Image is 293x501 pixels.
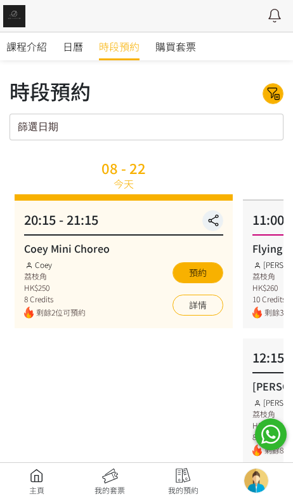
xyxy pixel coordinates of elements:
div: HK$250 [24,282,86,293]
a: 日曆 [63,32,83,60]
div: 荔枝角 [24,271,86,282]
img: fire.png [24,307,34,319]
a: 購買套票 [155,32,196,60]
img: fire.png [252,307,262,319]
span: 課程介紹 [6,39,47,54]
div: 時段預約 [10,76,91,106]
img: fire.png [252,444,262,457]
span: 時段預約 [99,39,140,54]
button: 預約 [173,262,223,283]
a: 詳情 [173,295,223,316]
div: 今天 [114,176,134,191]
div: 8 Credits [24,293,86,305]
div: 08 - 22 [101,161,146,175]
span: 日曆 [63,39,83,54]
input: 篩選日期 [10,114,283,140]
div: Coey [24,259,86,271]
span: 購買套票 [155,39,196,54]
div: Coey Mini Choreo [24,241,223,256]
div: 20:15 - 21:15 [24,210,223,236]
a: 課程介紹 [6,32,47,60]
span: 剩餘2位可預約 [36,307,86,319]
a: 時段預約 [99,32,140,60]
